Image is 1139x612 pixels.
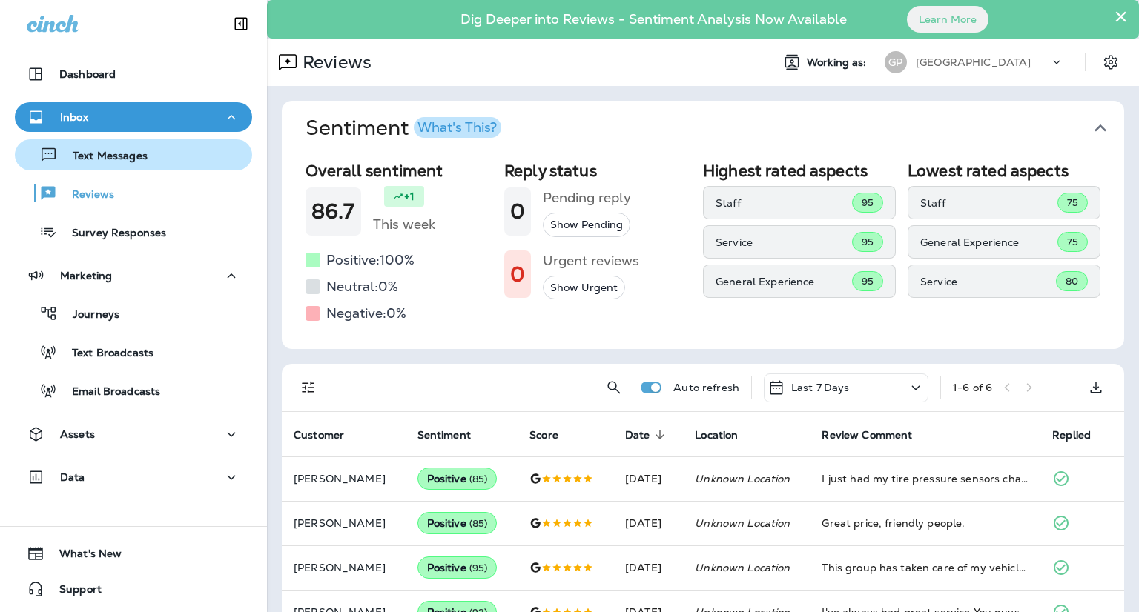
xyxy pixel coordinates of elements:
div: Positive [417,556,498,579]
td: [DATE] [613,545,683,590]
h5: Urgent reviews [543,249,639,273]
p: General Experience [920,236,1057,248]
p: Dashboard [59,68,116,80]
em: Unknown Location [695,561,790,574]
button: What's This? [414,117,501,138]
h5: Positive: 100 % [326,248,415,272]
button: Search Reviews [599,373,629,402]
h2: Overall sentiment [306,162,492,180]
p: Journeys [58,308,119,322]
button: Marketing [15,261,252,290]
em: Unknown Location [695,516,790,530]
button: SentimentWhat's This? [294,101,1136,156]
span: What's New [44,548,122,565]
button: Email Broadcasts [15,375,252,406]
h1: 0 [510,199,525,224]
p: [GEOGRAPHIC_DATA] [916,56,1031,68]
span: Date [625,429,650,442]
button: Dashboard [15,59,252,89]
p: [PERSON_NAME] [294,562,394,573]
button: Text Broadcasts [15,336,252,367]
span: Location [695,429,738,442]
span: Support [44,583,102,601]
td: [DATE] [613,501,683,545]
button: Show Pending [543,213,630,237]
div: Great price, friendly people. [822,516,1029,530]
h2: Highest rated aspects [703,162,896,180]
span: ( 85 ) [469,473,488,485]
button: Collapse Sidebar [220,9,262,39]
span: Replied [1052,429,1091,442]
div: GP [885,51,907,73]
div: This group has taken care of my vehicles since 2012. They're trustworthy and take time to explain... [822,560,1029,575]
p: Text Broadcasts [57,347,153,361]
span: Score [529,428,578,442]
button: Reviews [15,178,252,209]
p: Service [920,276,1056,287]
span: ( 85 ) [469,517,488,530]
span: Review Comment [822,428,931,442]
span: 75 [1067,236,1078,248]
p: +1 [404,189,415,204]
p: Marketing [60,270,112,282]
button: Data [15,462,252,492]
button: Survey Responses [15,216,252,247]
span: Replied [1052,428,1110,442]
h2: Lowest rated aspects [908,162,1100,180]
p: Last 7 Days [791,382,850,393]
div: What's This? [417,121,497,134]
button: Show Urgent [543,276,625,300]
p: Assets [60,428,95,440]
h5: Pending reply [543,186,631,210]
button: Support [15,574,252,604]
button: Settings [1097,49,1124,76]
button: Inbox [15,102,252,132]
p: Reviews [57,188,114,202]
p: Data [60,471,85,483]
p: [PERSON_NAME] [294,517,394,529]
p: Auto refresh [673,382,739,393]
p: Staff [716,197,852,209]
h5: Neutral: 0 % [326,275,398,299]
h1: 0 [510,262,525,287]
p: Reviews [297,51,372,73]
div: I just had my tire pressure sensors changed. They got me an immediately done a great job and was ... [822,471,1029,486]
p: Inbox [60,111,88,123]
div: Positive [417,468,498,490]
button: Assets [15,419,252,449]
h2: Reply status [504,162,691,180]
button: Learn More [907,6,988,33]
span: Working as: [807,56,870,69]
span: Customer [294,428,363,442]
p: Dig Deeper into Reviews - Sentiment Analysis Now Available [417,17,890,21]
p: Email Broadcasts [57,385,160,399]
div: SentimentWhat's This? [282,156,1124,349]
span: Review Comment [822,429,912,442]
p: Text Messages [58,150,148,164]
h1: Sentiment [306,116,501,141]
h1: 86.7 [311,199,355,224]
span: ( 95 ) [469,562,488,574]
button: Filters [294,373,323,402]
button: Journeys [15,298,252,329]
span: 95 [862,196,874,209]
h5: Negative: 0 % [326,302,406,325]
p: Staff [920,197,1057,209]
td: [DATE] [613,456,683,501]
span: Location [695,428,757,442]
span: Sentiment [417,429,471,442]
button: Export as CSV [1081,373,1111,402]
em: Unknown Location [695,472,790,485]
p: Survey Responses [57,227,166,241]
button: What's New [15,539,252,568]
span: 95 [862,236,874,248]
button: Text Messages [15,139,252,170]
span: Date [625,428,670,442]
p: Service [716,236,852,248]
span: 80 [1066,275,1078,287]
button: Close [1114,4,1128,28]
p: [PERSON_NAME] [294,473,394,485]
span: Customer [294,429,344,442]
p: General Experience [716,276,852,287]
div: Positive [417,512,498,534]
